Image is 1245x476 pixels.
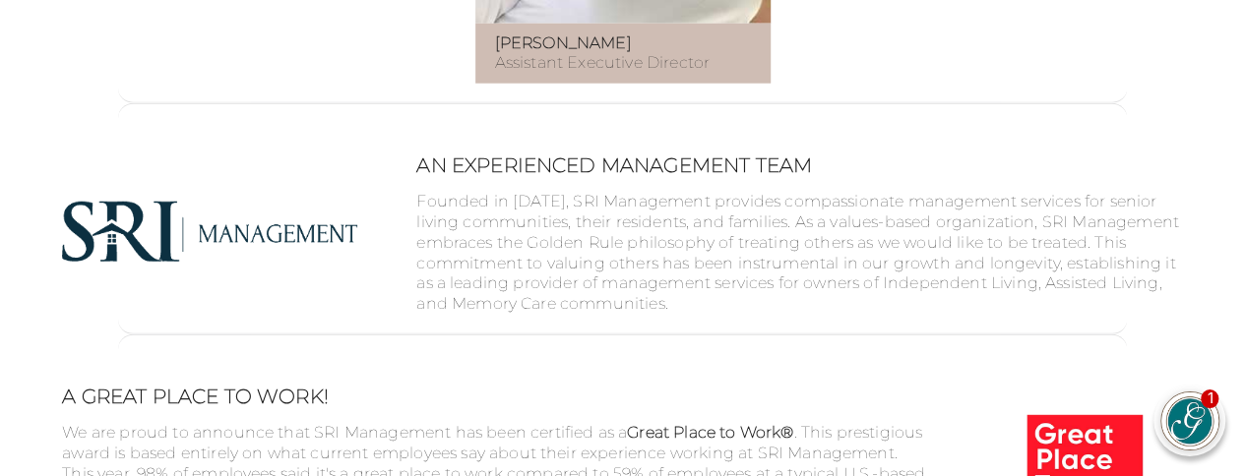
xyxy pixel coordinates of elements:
[495,33,632,52] strong: [PERSON_NAME]
[62,385,927,408] h2: A Great Place to Work!
[627,423,793,442] strong: Great Place to Work®
[416,153,1183,177] h2: AN EXPERIENCED MANAGEMENT TEAM
[1201,389,1218,407] div: 1
[416,192,1183,315] p: Founded in [DATE], SRI Management provides compassionate management services for senior living co...
[62,202,357,262] img: SRI Management
[495,33,751,75] p: Assistant Executive Director
[1161,392,1218,449] img: avatar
